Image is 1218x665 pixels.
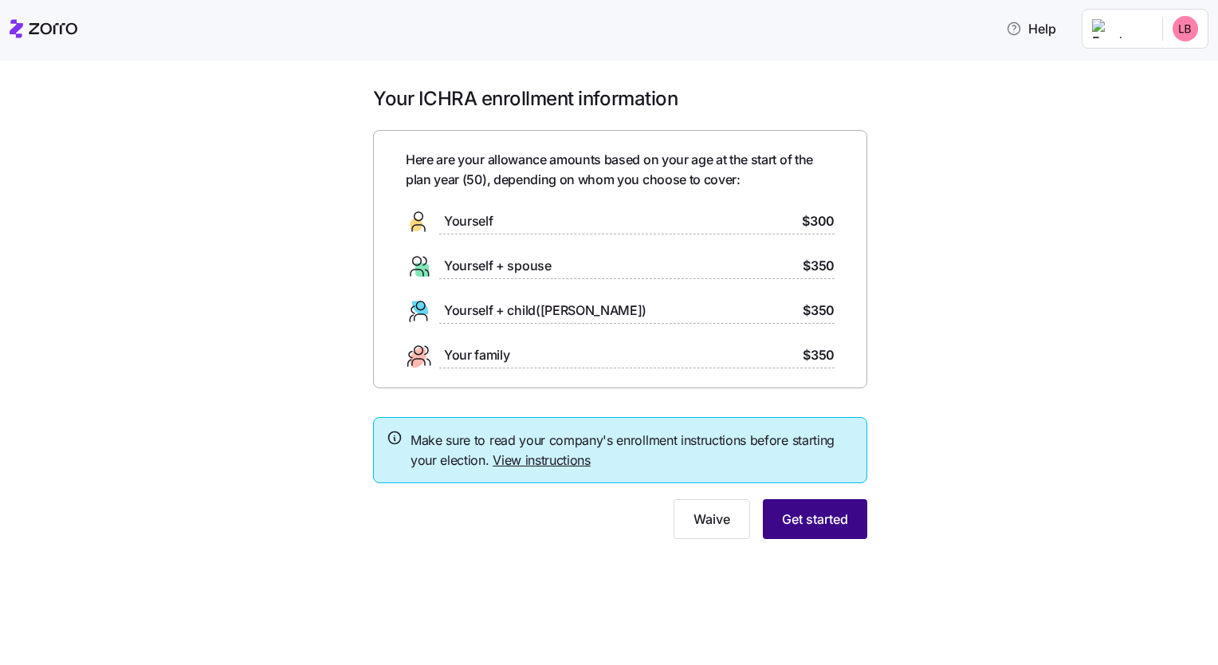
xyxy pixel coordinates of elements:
span: Get started [782,510,848,529]
span: $300 [802,211,835,231]
span: $350 [803,256,835,276]
span: Waive [693,510,730,529]
span: $350 [803,345,835,365]
span: Yourself + spouse [444,256,552,276]
img: dc6d401a0d049ff48e21ca3746d05104 [1173,16,1198,41]
a: View instructions [493,452,591,468]
img: Employer logo [1092,19,1149,38]
button: Get started [763,499,867,539]
span: Yourself + child([PERSON_NAME]) [444,301,646,321]
button: Help [993,13,1069,45]
span: Here are your allowance amounts based on your age at the start of the plan year ( 50 ), depending... [406,150,835,190]
span: Help [1006,19,1056,38]
span: Make sure to read your company's enrollment instructions before starting your election. [411,431,854,470]
h1: Your ICHRA enrollment information [373,86,867,111]
span: $350 [803,301,835,321]
span: Your family [444,345,509,365]
button: Waive [674,499,750,539]
span: Yourself [444,211,493,231]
